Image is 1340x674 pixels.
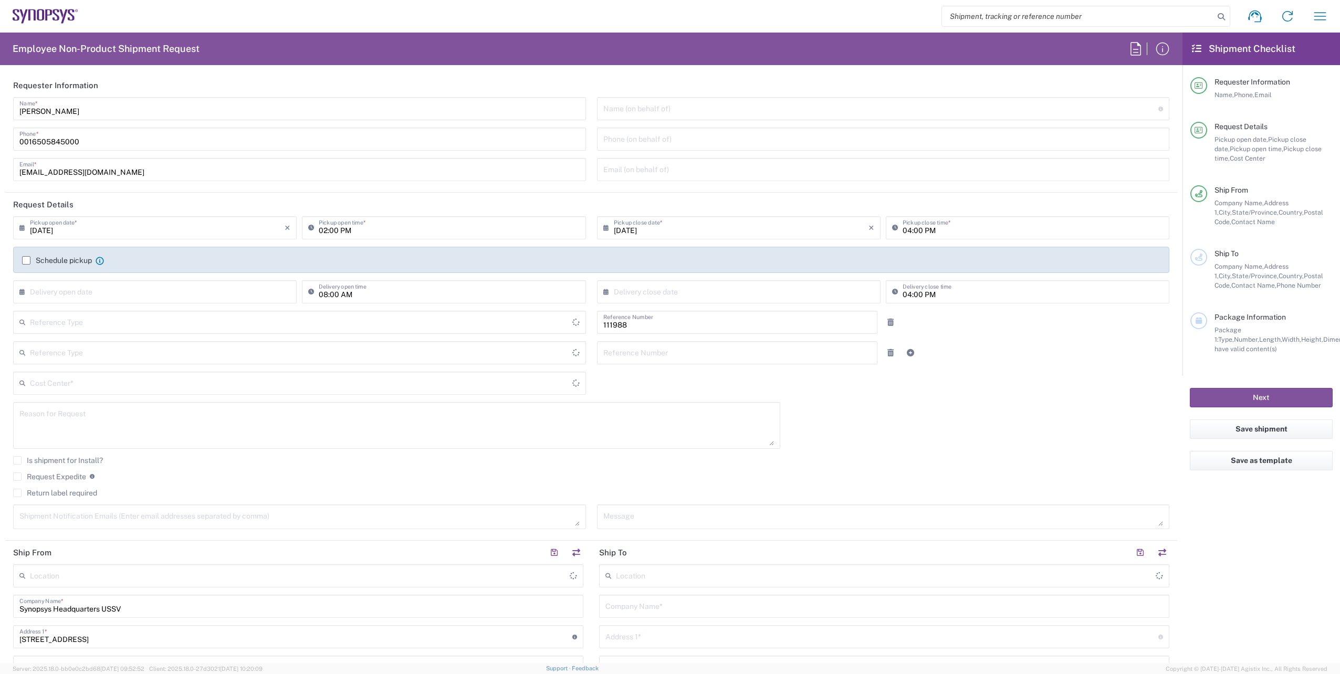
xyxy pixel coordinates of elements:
span: Request Details [1215,122,1268,131]
i: × [285,219,290,236]
span: Type, [1218,335,1234,343]
span: Email [1254,91,1272,99]
span: Package 1: [1215,326,1241,343]
h2: Request Details [13,199,74,210]
span: Ship From [1215,186,1248,194]
a: Add Reference [903,345,918,360]
span: Company Name, [1215,262,1264,270]
span: Pickup open date, [1215,135,1268,143]
h2: Requester Information [13,80,98,91]
button: Save as template [1190,451,1333,470]
h2: Shipment Checklist [1192,43,1295,55]
span: City, [1219,208,1232,216]
label: Return label required [13,489,97,497]
span: Number, [1234,335,1259,343]
a: Remove Reference [883,315,898,330]
h2: Ship To [599,547,627,558]
span: Name, [1215,91,1234,99]
span: Server: 2025.18.0-bb0e0c2bd68 [13,666,144,672]
span: Contact Name [1231,218,1275,226]
a: Feedback [572,665,599,671]
span: [DATE] 09:52:52 [100,666,144,672]
span: Requester Information [1215,78,1290,86]
h2: Ship From [13,547,51,558]
label: Schedule pickup [22,256,92,265]
span: Length, [1259,335,1282,343]
span: Pickup open time, [1230,145,1283,153]
i: × [868,219,874,236]
button: Save shipment [1190,419,1333,439]
a: Support [546,665,572,671]
label: Is shipment for Install? [13,456,103,465]
span: [DATE] 10:20:09 [220,666,263,672]
span: Height, [1301,335,1323,343]
span: Country, [1279,208,1304,216]
a: Remove Reference [883,345,898,360]
span: Client: 2025.18.0-27d3021 [149,666,263,672]
span: Phone Number [1276,281,1321,289]
span: Company Name, [1215,199,1264,207]
span: Width, [1282,335,1301,343]
span: Contact Name, [1231,281,1276,289]
label: Request Expedite [13,472,86,481]
span: City, [1219,272,1232,280]
span: Package Information [1215,313,1286,321]
span: State/Province, [1232,272,1279,280]
span: Cost Center [1230,154,1265,162]
span: Ship To [1215,249,1239,258]
button: Next [1190,388,1333,407]
span: State/Province, [1232,208,1279,216]
span: Country, [1279,272,1304,280]
span: Copyright © [DATE]-[DATE] Agistix Inc., All Rights Reserved [1166,664,1327,673]
span: Phone, [1234,91,1254,99]
h2: Employee Non-Product Shipment Request [13,43,200,55]
input: Shipment, tracking or reference number [942,6,1214,26]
